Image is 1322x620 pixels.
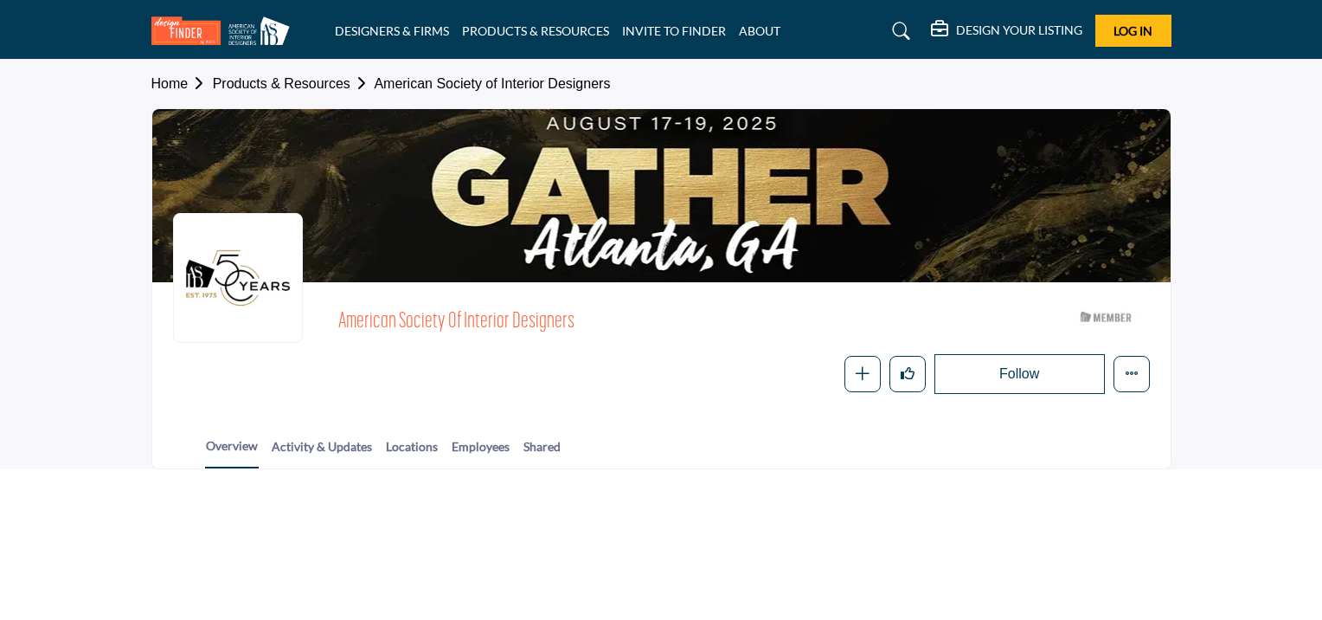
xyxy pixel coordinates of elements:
[1095,15,1171,47] button: Log In
[931,21,1082,42] div: DESIGN YOUR LISTING
[151,16,298,45] img: site Logo
[271,437,373,468] a: Activity & Updates
[934,354,1105,394] button: Follow
[338,308,728,337] span: American Society of Interior Designers
[385,437,439,468] a: Locations
[622,23,726,38] a: INVITE TO FINDER
[956,23,1082,38] h5: DESIGN YOUR LISTING
[151,76,213,91] a: Home
[523,437,562,468] a: Shared
[451,437,510,468] a: Employees
[462,23,609,38] a: PRODUCTS & RESOURCES
[1068,307,1146,327] img: ASID Members
[1113,356,1150,392] button: More details
[889,356,926,392] button: Like
[1113,23,1152,38] span: Log In
[374,76,610,91] a: American Society of Interior Designers
[335,23,449,38] a: DESIGNERS & FIRMS
[739,23,780,38] a: ABOUT
[205,436,259,468] a: Overview
[876,17,921,45] a: Search
[213,76,375,91] a: Products & Resources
